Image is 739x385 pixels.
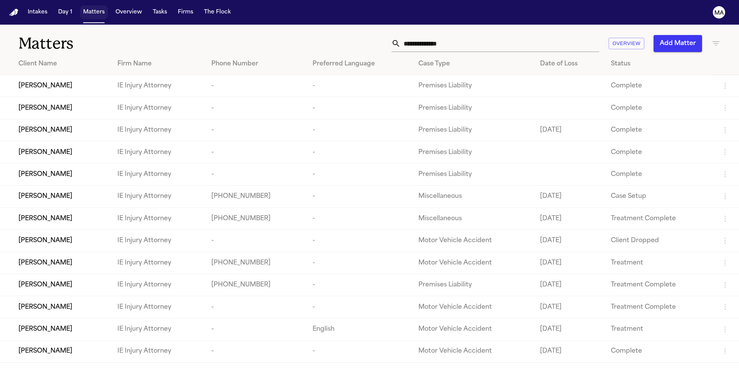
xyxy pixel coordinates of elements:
td: [PHONE_NUMBER] [205,252,307,274]
button: Tasks [150,5,170,19]
button: Add Matter [654,35,702,52]
td: Premises Liability [412,75,534,97]
div: Firm Name [117,59,199,69]
td: Miscellaneous [412,186,534,208]
td: - [205,230,307,252]
td: - [306,186,412,208]
td: - [306,75,412,97]
td: IE Injury Attorney [111,340,205,362]
td: IE Injury Attorney [111,97,205,119]
td: [DATE] [534,340,605,362]
td: Treatment [605,252,714,274]
td: [PHONE_NUMBER] [205,208,307,229]
h1: Matters [18,34,223,53]
td: - [306,340,412,362]
td: English [306,318,412,340]
td: - [205,163,307,185]
td: - [306,119,412,141]
td: - [306,141,412,163]
span: [PERSON_NAME] [18,170,72,179]
span: [PERSON_NAME] [18,104,72,113]
button: Intakes [25,5,50,19]
td: [PHONE_NUMBER] [205,274,307,296]
span: [PERSON_NAME] [18,148,72,157]
td: Treatment Complete [605,296,714,318]
td: Complete [605,97,714,119]
span: [PERSON_NAME] [18,214,72,223]
button: Overview [112,5,145,19]
td: IE Injury Attorney [111,296,205,318]
td: Complete [605,119,714,141]
span: [PERSON_NAME] [18,126,72,135]
td: IE Injury Attorney [111,318,205,340]
div: Case Type [418,59,528,69]
td: - [205,97,307,119]
div: Date of Loss [540,59,599,69]
td: [DATE] [534,119,605,141]
button: Matters [80,5,108,19]
td: Complete [605,141,714,163]
td: - [205,75,307,97]
td: - [205,296,307,318]
td: - [306,230,412,252]
div: Phone Number [211,59,301,69]
td: - [205,318,307,340]
span: [PERSON_NAME] [18,258,72,268]
td: Premises Liability [412,97,534,119]
td: Treatment Complete [605,274,714,296]
span: [PERSON_NAME] [18,346,72,356]
span: [PERSON_NAME] [18,81,72,90]
td: - [306,296,412,318]
td: Motor Vehicle Accident [412,340,534,362]
td: - [205,340,307,362]
td: Premises Liability [412,141,534,163]
div: Status [611,59,708,69]
div: Preferred Language [313,59,406,69]
a: Home [9,9,18,16]
td: Client Dropped [605,230,714,252]
td: Treatment Complete [605,208,714,229]
td: Complete [605,163,714,185]
td: IE Injury Attorney [111,141,205,163]
td: Treatment [605,318,714,340]
td: IE Injury Attorney [111,119,205,141]
td: Premises Liability [412,274,534,296]
td: [DATE] [534,208,605,229]
td: Motor Vehicle Accident [412,296,534,318]
span: [PERSON_NAME] [18,280,72,290]
td: - [306,97,412,119]
td: - [306,163,412,185]
td: Miscellaneous [412,208,534,229]
td: - [205,141,307,163]
td: - [205,119,307,141]
button: Day 1 [55,5,75,19]
td: Premises Liability [412,163,534,185]
td: IE Injury Attorney [111,163,205,185]
td: [DATE] [534,252,605,274]
img: Finch Logo [9,9,18,16]
td: - [306,252,412,274]
td: IE Injury Attorney [111,252,205,274]
td: Complete [605,75,714,97]
button: The Flock [201,5,234,19]
td: IE Injury Attorney [111,230,205,252]
span: [PERSON_NAME] [18,303,72,312]
td: [DATE] [534,274,605,296]
td: IE Injury Attorney [111,274,205,296]
td: - [306,274,412,296]
td: Motor Vehicle Accident [412,318,534,340]
button: Firms [175,5,196,19]
td: [DATE] [534,186,605,208]
span: [PERSON_NAME] [18,192,72,201]
td: Motor Vehicle Accident [412,252,534,274]
text: MA [714,10,724,16]
span: [PERSON_NAME] [18,236,72,245]
td: Complete [605,340,714,362]
div: Client Name [18,59,105,69]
